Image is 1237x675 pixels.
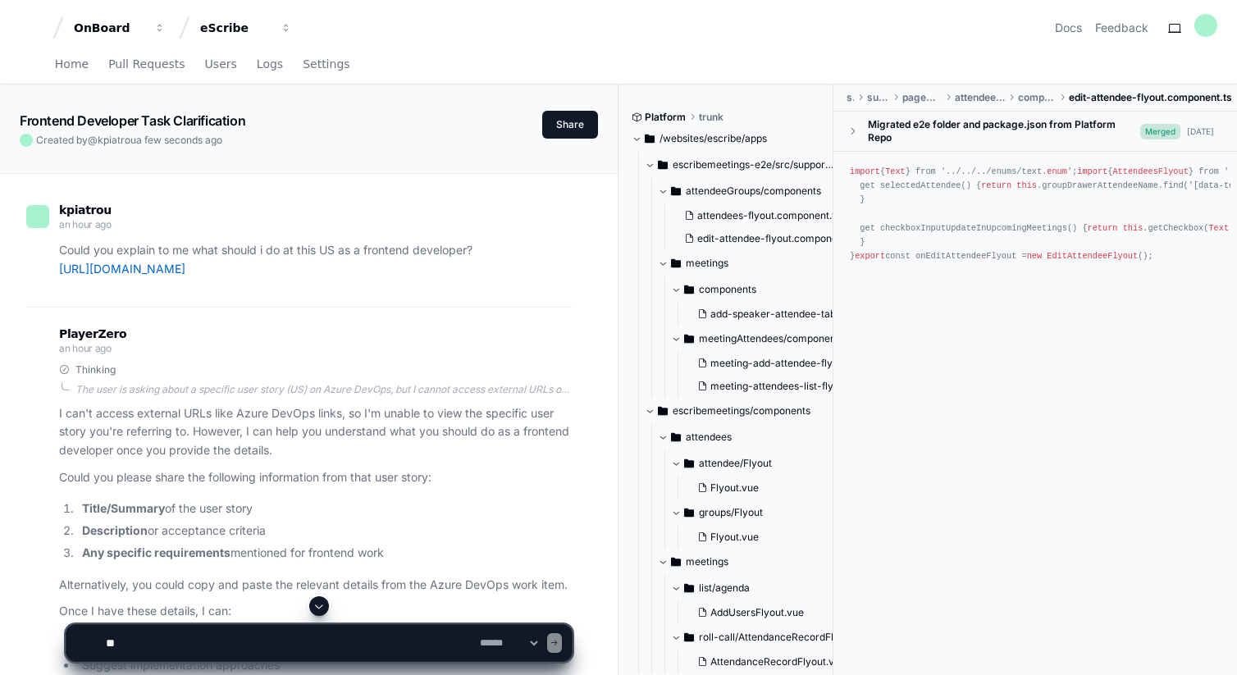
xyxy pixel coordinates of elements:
[691,477,838,499] button: Flyout.vue
[59,203,112,217] span: kpiatrou
[699,457,772,470] span: attendee/Flyout
[955,91,1005,104] span: attendeeGroups
[1123,223,1143,233] span: this
[868,118,1140,144] div: Migrated e2e folder and package.json from Platform Repo
[684,329,694,349] svg: Directory
[1069,91,1232,104] span: edit-attendee-flyout.component.ts
[673,158,834,171] span: escribemeetings-e2e/src/support/pageObjects
[658,401,668,421] svg: Directory
[645,398,834,424] button: escribemeetings/components
[697,232,857,245] span: edit-attendee-flyout.component.ts
[678,227,851,250] button: edit-attendee-flyout.component.ts
[59,468,572,487] p: Could you please share the following information from that user story:
[710,308,933,321] span: add-speaker-attendee-tab-flyout.component.ts
[1016,180,1037,190] span: this
[645,111,686,124] span: Platform
[658,424,847,450] button: attendees
[59,404,572,460] p: I can't access external URLs like Azure DevOps links, so I'm unable to view the specific user sto...
[1055,20,1082,36] a: Docs
[1047,251,1138,261] span: EditAttendeeFlyout
[678,204,851,227] button: attendees-flyout.component.ts
[684,454,694,473] svg: Directory
[686,257,728,270] span: meetings
[59,262,185,276] a: [URL][DOMAIN_NAME]
[1187,125,1214,138] div: [DATE]
[658,549,847,575] button: meetings
[632,125,821,152] button: /websites/escribe/apps
[691,303,864,326] button: add-speaker-attendee-tab-flyout.component.ts
[671,552,681,572] svg: Directory
[1018,91,1056,104] span: components
[88,134,98,146] span: @
[77,522,572,540] li: or acceptance criteria
[710,531,759,544] span: Flyout.vue
[1077,166,1107,176] span: import
[710,481,759,495] span: Flyout.vue
[67,13,172,43] button: OnBoard
[82,523,148,537] strong: Description
[1095,20,1148,36] button: Feedback
[36,134,222,147] span: Created by
[658,250,847,276] button: meetings
[658,178,847,204] button: attendeeGroups/components
[205,59,237,69] span: Users
[885,166,906,176] span: Text
[671,253,681,273] svg: Directory
[1112,166,1188,176] span: AttendeesFlyout
[98,134,136,146] span: kpiatrou
[902,91,942,104] span: pageObjects
[691,526,838,549] button: Flyout.vue
[697,209,840,222] span: attendees-flyout.component.ts
[74,20,144,36] div: OnBoard
[1140,124,1180,139] span: Merged
[645,129,655,148] svg: Directory
[671,276,860,303] button: components
[850,166,880,176] span: import
[542,111,598,139] button: Share
[684,503,694,522] svg: Directory
[660,132,767,145] span: /websites/escribe/apps
[710,357,913,370] span: meeting-add-attendee-flyout.component.ts
[108,59,185,69] span: Pull Requests
[75,363,116,376] span: Thinking
[1088,223,1118,233] span: return
[645,152,834,178] button: escribemeetings-e2e/src/support/pageObjects
[671,427,681,447] svg: Directory
[55,59,89,69] span: Home
[59,576,572,595] p: Alternatively, you could copy and paste the relevant details from the Azure DevOps work item.
[200,20,271,36] div: eScribe
[55,46,89,84] a: Home
[691,375,864,398] button: meeting-attendees-list-flyout.component.ts
[671,326,860,352] button: meetingAttendees/components
[658,155,668,175] svg: Directory
[59,329,126,339] span: PlayerZero
[136,134,222,146] span: a few seconds ago
[691,352,864,375] button: meeting-add-attendee-flyout.component.ts
[699,582,750,595] span: list/agenda
[673,404,810,417] span: escribemeetings/components
[77,544,572,563] li: mentioned for frontend work
[699,506,763,519] span: groups/Flyout
[684,280,694,299] svg: Directory
[1208,223,1229,233] span: Text
[82,501,165,515] strong: Title/Summary
[1047,166,1067,176] span: enum
[257,46,283,84] a: Logs
[981,180,1011,190] span: return
[671,575,856,601] button: list/agenda
[850,165,1221,263] div: { } from '../../../enums/text. '; { } from './attendees-flyout.component'; { get selectedAttendee...
[686,185,821,198] span: attendeeGroups/components
[671,499,847,526] button: groups/Flyout
[699,283,756,296] span: components
[59,241,572,279] p: Could you explain to me what should i do at this US as a frontend developer?
[671,450,847,477] button: attendee/Flyout
[699,111,723,124] span: trunk
[77,499,572,518] li: of the user story
[684,578,694,598] svg: Directory
[205,46,237,84] a: Users
[867,91,889,104] span: support
[303,46,349,84] a: Settings
[108,46,185,84] a: Pull Requests
[699,332,844,345] span: meetingAttendees/components
[1027,251,1042,261] span: new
